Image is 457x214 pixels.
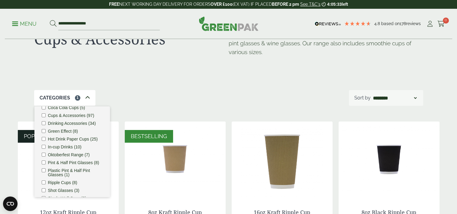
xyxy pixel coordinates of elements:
[315,22,341,26] img: REVIEWS.io
[199,16,259,31] img: GreenPak Supplies
[12,20,37,26] a: Menu
[406,21,421,26] span: reviews
[354,94,371,102] p: Sort by
[48,121,96,125] label: Drinking Accessories (34)
[131,133,167,139] span: BESTSELLING
[443,18,449,24] span: 0
[437,19,445,28] a: 0
[40,94,70,102] p: Categories
[381,21,400,26] span: Based on
[48,105,85,110] label: Coca Cola Cups (5)
[48,160,99,165] label: Pint & Half Pint Glasses (8)
[372,94,418,102] select: Shop order
[48,113,94,118] label: Cups & Accessories (97)
[18,122,119,197] img: 12oz Kraft Ripple Cup-0
[272,2,299,7] strong: BEFORE 2 pm
[400,21,406,26] span: 178
[12,20,37,28] p: Menu
[34,30,229,48] h1: Cups & Accessories
[48,180,77,185] label: Ripple Cups (8)
[342,2,348,7] span: left
[48,137,98,141] label: Hot Drink Paper Cups (25)
[3,196,18,211] button: Open CMP widget
[48,188,79,193] label: Shot Glasses (3)
[300,2,320,7] a: See T&C's
[48,196,86,200] label: Single Wall Cups (8)
[327,2,342,7] span: 4:05:33
[426,21,434,27] i: My Account
[232,122,333,197] img: 16oz Kraft c
[374,21,381,26] span: 4.8
[75,95,80,101] span: 1
[48,153,90,157] label: Oktoberfest Range (7)
[48,168,103,177] label: Plastic Pint & Half Pint Glasses (1)
[211,2,233,7] strong: OVER £100
[48,129,78,133] label: Green Effect (8)
[48,145,82,149] label: In-cup Drinks (10)
[24,133,50,139] span: POPULAR
[339,122,439,197] img: 8oz Black Ripple Cup -0
[344,21,371,26] div: 4.78 Stars
[437,21,445,27] i: Cart
[229,30,423,56] p: So your beer gardens are always ready, we have a vast range of plastic pint glasses & wine glasse...
[125,122,226,197] img: 8oz Kraft Ripple Cup-0
[109,2,119,7] strong: FREE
